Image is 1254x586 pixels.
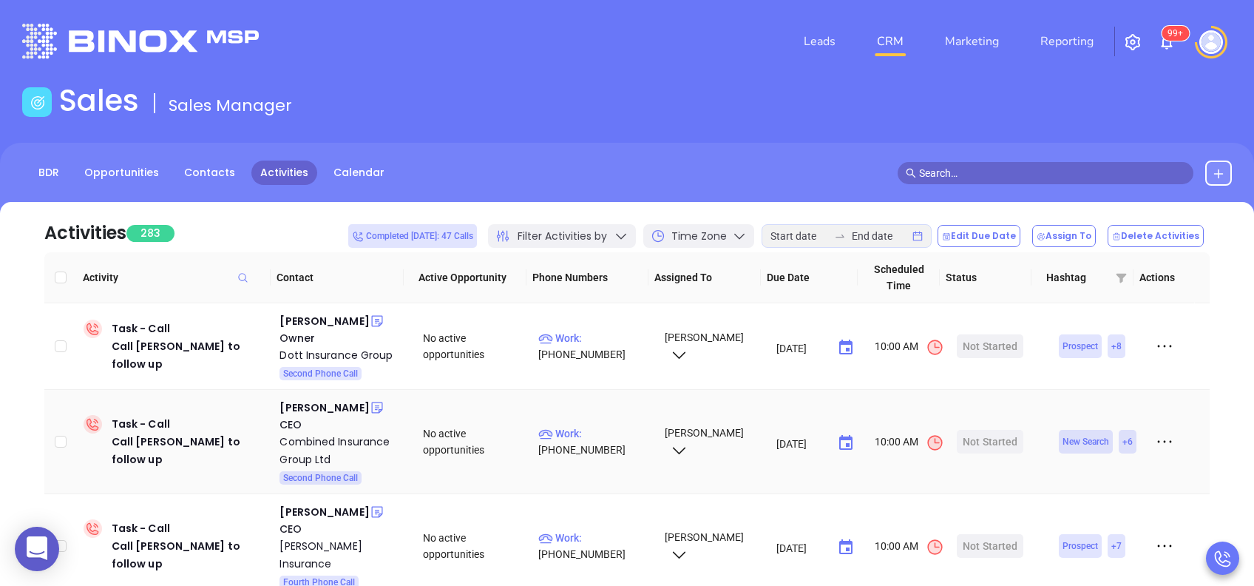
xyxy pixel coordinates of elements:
input: MM/DD/YYYY [776,540,826,555]
span: Activity [83,269,265,286]
div: Task - Call [112,519,268,573]
input: MM/DD/YYYY [776,436,826,451]
div: Call [PERSON_NAME] to follow up [112,337,268,373]
span: + 7 [1111,538,1122,554]
input: End date [852,228,909,244]
span: Prospect [1062,538,1098,554]
img: iconNotification [1158,33,1176,51]
a: [PERSON_NAME] Insurance [279,537,402,573]
input: Search… [919,165,1185,181]
span: Prospect [1062,338,1098,354]
a: Combined Insurance Group Ltd [279,433,402,468]
div: [PERSON_NAME] [279,503,369,521]
div: No active opportunities [423,530,526,562]
h1: Sales [59,83,139,118]
p: [PHONE_NUMBER] [538,425,651,458]
p: [PHONE_NUMBER] [538,330,651,363]
span: Work : [538,532,582,544]
div: [PERSON_NAME] [279,312,369,330]
sup: 100 [1162,26,1189,41]
span: Hashtag [1046,269,1109,286]
span: to [834,230,846,242]
th: Active Opportunity [404,252,526,303]
a: Reporting [1034,27,1099,56]
a: Contacts [175,161,244,185]
span: swap-right [834,230,846,242]
div: CEO [279,521,402,537]
div: No active opportunities [423,330,526,363]
a: Calendar [325,161,393,185]
th: Due Date [761,252,858,303]
div: Not Started [963,534,1017,558]
button: Choose date, selected date is Aug 25, 2025 [831,333,861,363]
span: 283 [126,225,174,242]
img: iconSetting [1124,33,1142,51]
span: Completed [DATE]: 47 Calls [352,228,473,244]
div: [PERSON_NAME] [279,399,369,417]
div: Activities [44,220,126,246]
a: Opportunities [75,161,168,185]
span: 10:00 AM [875,338,944,357]
div: Task - Call [112,320,268,373]
span: Time Zone [671,229,727,244]
th: Assigned To [648,252,761,303]
span: + 6 [1122,434,1133,450]
button: Delete Activities [1108,225,1204,247]
span: New Search [1062,434,1109,450]
span: + 8 [1111,338,1122,354]
span: Work : [538,428,582,439]
div: Owner [279,330,402,346]
img: logo [22,24,259,58]
div: CEO [279,417,402,433]
th: Actions [1133,252,1195,303]
p: [PHONE_NUMBER] [538,530,651,562]
th: Contact [271,252,403,303]
span: 10:00 AM [875,538,944,556]
span: Sales Manager [169,94,292,117]
div: Task - Call [112,415,268,468]
span: 10:00 AM [875,434,944,452]
a: Leads [798,27,841,56]
span: Filter Activities by [518,229,607,244]
img: user [1199,30,1223,54]
button: Assign To [1032,225,1096,247]
th: Phone Numbers [526,252,649,303]
span: search [906,168,916,178]
a: Dott Insurance Group [279,346,402,364]
span: [PERSON_NAME] [662,331,744,360]
input: MM/DD/YYYY [776,340,826,355]
a: Activities [251,161,317,185]
a: CRM [871,27,909,56]
span: Second Phone Call [283,470,358,486]
div: No active opportunities [423,425,526,458]
button: Choose date, selected date is Aug 25, 2025 [831,428,861,458]
th: Status [940,252,1031,303]
div: Call [PERSON_NAME] to follow up [112,537,268,573]
span: [PERSON_NAME] [662,531,744,559]
th: Scheduled Time [858,252,939,303]
div: Not Started [963,334,1017,358]
span: Second Phone Call [283,366,358,382]
a: BDR [30,161,68,185]
span: [PERSON_NAME] [662,427,744,455]
div: Call [PERSON_NAME] to follow up [112,433,268,468]
button: Edit Due Date [938,225,1020,247]
input: Start date [770,228,828,244]
div: Not Started [963,430,1017,454]
span: Work : [538,332,582,344]
a: Marketing [939,27,1005,56]
button: Choose date, selected date is Aug 25, 2025 [831,533,861,562]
